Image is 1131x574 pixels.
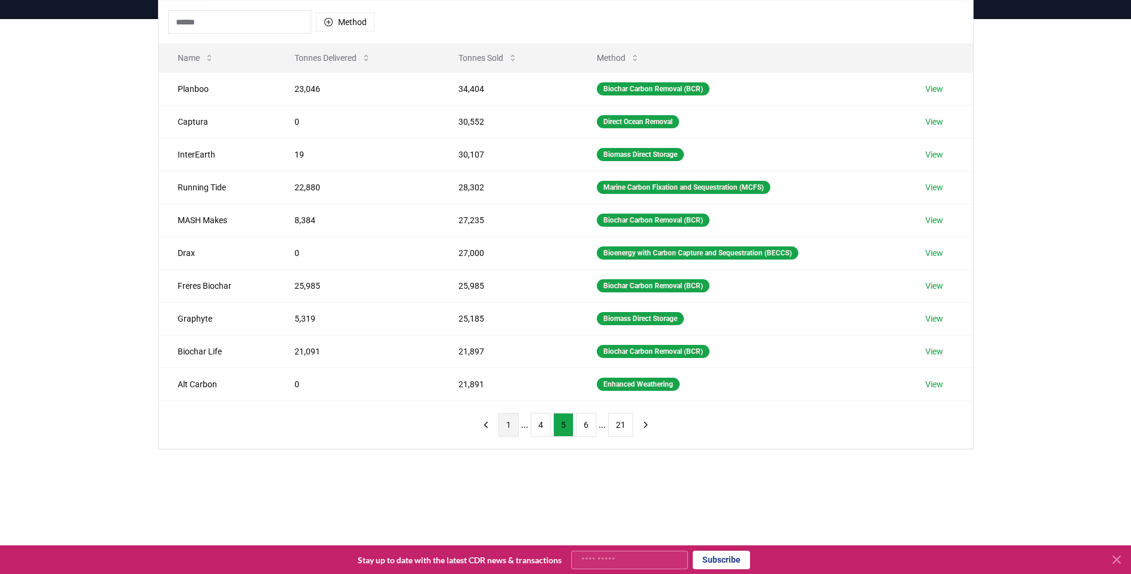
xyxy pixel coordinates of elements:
td: 27,235 [439,203,578,236]
a: View [925,345,943,357]
a: View [925,247,943,259]
div: Biomass Direct Storage [597,148,684,161]
td: 21,091 [275,335,439,368]
div: Biochar Carbon Removal (BCR) [597,82,709,95]
td: Biochar Life [159,335,276,368]
div: Biomass Direct Storage [597,312,684,325]
button: Tonnes Delivered [285,46,380,70]
td: 0 [275,236,439,269]
td: 30,552 [439,105,578,138]
div: Enhanced Weathering [597,378,680,391]
li: ... [521,418,528,432]
button: 5 [553,413,574,437]
td: Drax [159,236,276,269]
button: Method [316,13,374,32]
td: MASH Makes [159,203,276,236]
a: View [925,214,943,226]
div: Direct Ocean Removal [597,115,679,128]
td: 22,880 [275,171,439,203]
div: Biochar Carbon Removal (BCR) [597,279,709,292]
td: 21,891 [439,368,578,400]
td: Alt Carbon [159,368,276,400]
div: Biochar Carbon Removal (BCR) [597,214,709,227]
td: 5,319 [275,302,439,335]
td: 25,185 [439,302,578,335]
td: Running Tide [159,171,276,203]
td: 27,000 [439,236,578,269]
td: 0 [275,105,439,138]
li: ... [599,418,606,432]
a: View [925,116,943,128]
button: 4 [531,413,551,437]
td: 28,302 [439,171,578,203]
button: next page [636,413,656,437]
td: Captura [159,105,276,138]
a: View [925,313,943,325]
td: 8,384 [275,203,439,236]
td: InterEarth [159,138,276,171]
a: View [925,83,943,95]
td: 25,985 [275,269,439,302]
td: 0 [275,368,439,400]
td: 21,897 [439,335,578,368]
td: Freres Biochar [159,269,276,302]
button: 1 [498,413,519,437]
div: Biochar Carbon Removal (BCR) [597,345,709,358]
a: View [925,181,943,193]
td: 25,985 [439,269,578,302]
a: View [925,280,943,292]
td: 30,107 [439,138,578,171]
td: 19 [275,138,439,171]
td: 23,046 [275,72,439,105]
div: Marine Carbon Fixation and Sequestration (MCFS) [597,181,770,194]
td: Planboo [159,72,276,105]
a: View [925,149,943,161]
button: 6 [576,413,596,437]
button: Method [587,46,649,70]
button: Tonnes Sold [449,46,527,70]
button: Name [168,46,224,70]
td: 34,404 [439,72,578,105]
div: Bioenergy with Carbon Capture and Sequestration (BECCS) [597,246,798,260]
a: View [925,378,943,390]
button: 21 [608,413,633,437]
td: Graphyte [159,302,276,335]
button: previous page [476,413,496,437]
